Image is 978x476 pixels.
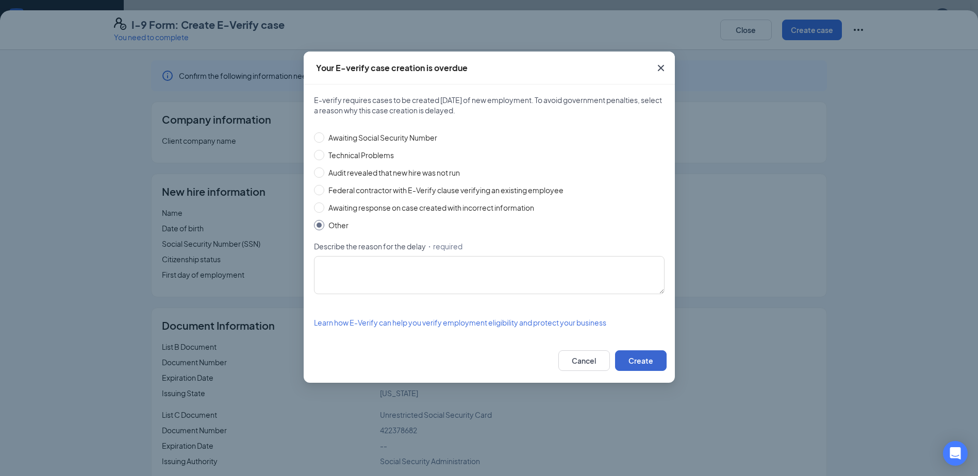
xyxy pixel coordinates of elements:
span: Learn how E-Verify can help you verify employment eligibility and protect your business [314,318,606,327]
span: Awaiting Social Security Number [324,132,441,143]
span: Audit revealed that new hire was not run [324,167,464,178]
svg: Cross [655,62,667,74]
span: Federal contractor with E-Verify clause verifying an existing employee [324,184,568,196]
span: ・required [426,241,462,251]
button: Close [647,52,675,84]
div: Your E-verify case creation is overdue [316,62,468,74]
span: Technical Problems [324,149,398,161]
span: Awaiting response on case created with incorrect information [324,202,538,213]
a: Learn how E-Verify can help you verify employment eligibility and protect your business [314,317,665,328]
div: Open Intercom Messenger [943,441,968,466]
span: Other [324,219,353,231]
span: E-verify requires cases to be created [DATE] of new employment. To avoid government penalties, se... [314,95,665,115]
button: Cancel [558,350,610,371]
span: Describe the reason for the delay [314,241,426,251]
button: Create [615,350,667,371]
